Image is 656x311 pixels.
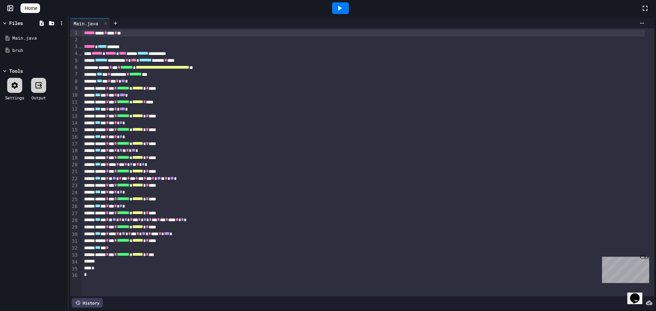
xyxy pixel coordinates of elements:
div: 8 [70,78,79,85]
div: 28 [70,217,79,224]
div: 7 [70,71,79,78]
div: 5 [70,57,79,64]
a: Home [20,3,40,13]
div: 32 [70,245,79,252]
div: 2 [70,37,79,43]
div: 14 [70,120,79,127]
div: Files [9,19,23,27]
div: 24 [70,189,79,196]
div: 3 [70,43,79,50]
div: 19 [70,155,79,161]
div: 20 [70,161,79,168]
div: 4 [70,50,79,57]
div: 13 [70,113,79,120]
div: bruh [12,47,66,54]
div: History [72,298,103,308]
div: 6 [70,64,79,71]
div: 17 [70,141,79,147]
div: 15 [70,127,79,133]
div: Main.java [70,18,110,28]
div: 11 [70,99,79,106]
div: 25 [70,196,79,203]
div: 29 [70,224,79,231]
div: 21 [70,168,79,175]
div: 22 [70,175,79,182]
div: 33 [70,252,79,259]
div: 23 [70,182,79,189]
div: 18 [70,147,79,154]
div: Tools [9,67,23,74]
div: 12 [70,106,79,113]
div: 36 [70,272,79,279]
div: 31 [70,238,79,245]
div: Main.java [70,20,101,27]
div: 35 [70,266,79,272]
div: 34 [70,259,79,266]
div: 10 [70,92,79,99]
div: Output [31,95,46,101]
div: 9 [70,85,79,92]
iframe: chat widget [627,284,649,304]
div: Main.java [12,35,66,42]
div: Chat with us now!Close [3,3,47,43]
span: Home [25,5,37,12]
iframe: chat widget [599,254,649,283]
div: 1 [70,30,79,37]
div: Settings [5,95,24,101]
div: 27 [70,210,79,217]
div: 26 [70,203,79,210]
span: Fold line [79,44,82,49]
div: 16 [70,134,79,141]
div: 30 [70,231,79,238]
span: Fold line [79,51,82,56]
